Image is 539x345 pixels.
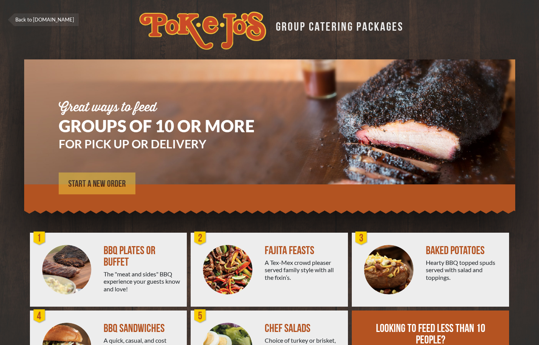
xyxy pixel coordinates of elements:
[364,245,414,294] img: PEJ-Baked-Potato.png
[104,270,181,292] div: The "meat and sides" BBQ experience your guests know and love!
[104,323,181,334] div: BBQ SANDWICHES
[426,259,503,281] div: Hearty BBQ topped spuds served with salad and toppings.
[354,231,369,246] div: 3
[32,231,47,246] div: 1
[265,259,342,281] div: A Tex-Mex crowd pleaser served family style with all the fixin’s.
[265,323,342,334] div: CHEF SALADS
[32,309,47,324] div: 4
[8,13,79,26] a: Back to [DOMAIN_NAME]
[193,231,208,246] div: 2
[104,245,181,268] div: BBQ PLATES OR BUFFET
[426,245,503,256] div: BAKED POTATOES
[203,245,252,294] img: PEJ-Fajitas.png
[59,172,135,194] a: START A NEW ORDER
[139,11,266,50] img: logo.svg
[59,118,277,134] h1: GROUPS OF 10 OR MORE
[59,138,277,149] h3: FOR PICK UP OR DELIVERY
[193,309,208,324] div: 5
[265,245,342,256] div: FAJITA FEASTS
[68,179,126,189] span: START A NEW ORDER
[270,18,404,33] div: GROUP CATERING PACKAGES
[59,102,277,114] div: Great ways to feed
[42,245,92,294] img: PEJ-BBQ-Buffet.png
